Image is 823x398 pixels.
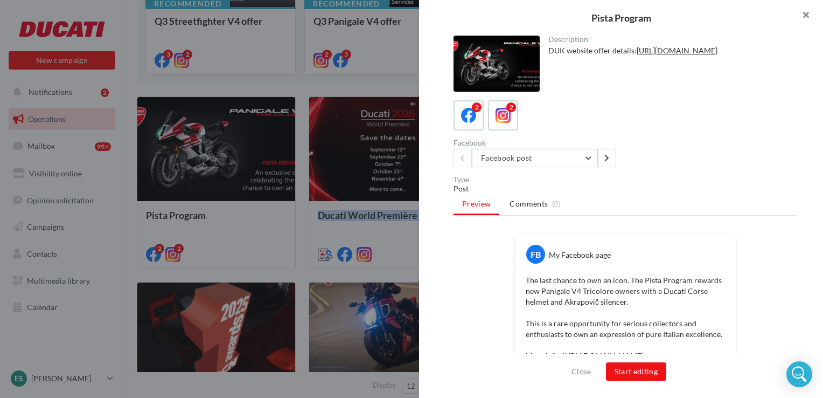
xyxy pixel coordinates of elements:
a: [URL][DOMAIN_NAME] [637,46,717,55]
div: FB [526,245,545,264]
div: 2 [506,102,516,112]
div: Type [454,176,797,183]
div: DUK website offer details: [548,45,789,56]
div: 2 [472,102,482,112]
button: Facebook post [472,149,598,167]
div: My Facebook page [549,250,611,260]
p: The last chance to own an icon. The Pista Program rewards new Panigale V4 Tricolore owners with a... [526,275,725,361]
div: Post [454,183,797,194]
div: Open Intercom Messenger [786,361,812,387]
button: Close [567,365,596,378]
div: Description [548,36,789,43]
button: Start editing [606,362,667,381]
span: Comments [510,198,548,209]
div: Facebook [454,139,621,147]
span: (0) [552,200,561,208]
div: Pista Program [436,13,806,23]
